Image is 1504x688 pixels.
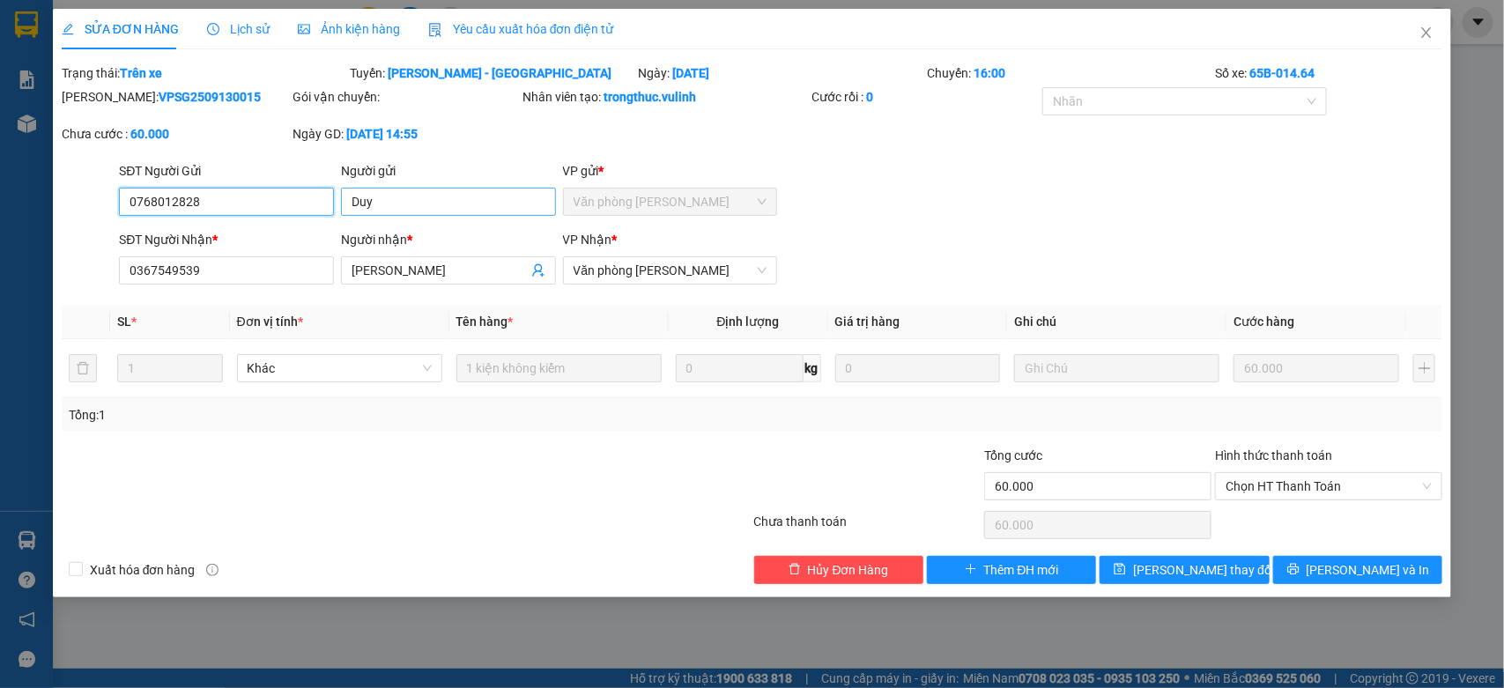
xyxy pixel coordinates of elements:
div: Ngày: [637,63,925,83]
b: [DATE] [673,66,710,80]
span: plus [965,563,977,577]
div: Tổng: 1 [69,405,582,425]
th: Ghi chú [1007,305,1226,339]
span: user-add [531,263,545,277]
span: picture [298,23,310,35]
button: plus [1413,354,1435,382]
span: Yêu cầu xuất hóa đơn điện tử [428,22,614,36]
button: printer[PERSON_NAME] và In [1273,556,1442,584]
div: Người nhận [341,230,556,249]
span: Lịch sử [207,22,270,36]
span: Chọn HT Thanh Toán [1226,473,1432,499]
b: 60.000 [130,127,169,141]
span: GỬI KHÁCH HÀNG [176,66,355,91]
button: delete [69,354,97,382]
div: Gói vận chuyển: [293,87,520,107]
b: Trên xe [120,66,162,80]
span: Xuất hóa đơn hàng [83,560,203,580]
b: 16:00 [974,66,1005,80]
b: 65B-014.64 [1249,66,1315,80]
span: [PERSON_NAME] và In [1307,560,1430,580]
button: Close [1402,9,1451,58]
span: Định lượng [717,314,780,329]
span: [PERSON_NAME] thay đổi [1133,560,1274,580]
span: Đơn vị tính [237,314,303,329]
span: info-circle [206,564,219,576]
span: SL [117,314,131,329]
span: Ảnh kiện hàng [298,22,400,36]
b: 0 [866,90,873,104]
div: SĐT Người Nhận [119,230,334,249]
button: deleteHủy Đơn Hàng [754,556,923,584]
span: Văn phòng Cao Thắng [574,189,767,215]
b: [PERSON_NAME] - [GEOGRAPHIC_DATA] [388,66,611,80]
div: Chưa thanh toán [752,512,983,543]
span: Khác [248,355,432,381]
button: save[PERSON_NAME] thay đổi [1100,556,1269,584]
img: icon [428,23,442,37]
input: VD: Bàn, Ghế [456,354,662,382]
div: VP gửi [563,161,778,181]
span: Tổng cước [984,448,1042,462]
span: save [1114,563,1126,577]
b: trongthuc.vulinh [604,90,697,104]
span: E11, Đường số 8, Khu dân cư Nông [GEOGRAPHIC_DATA], Kv.[GEOGRAPHIC_DATA], [GEOGRAPHIC_DATA] [49,31,167,110]
span: SỬA ĐƠN HÀNG [62,22,179,36]
span: printer [1287,563,1300,577]
div: Tuyến: [348,63,636,83]
span: delete [789,563,801,577]
label: Hình thức thanh toán [1215,448,1332,462]
span: close [1419,26,1434,40]
span: Hủy Đơn Hàng [808,560,889,580]
div: Chưa cước : [62,124,289,144]
span: VP Nhận [563,233,612,247]
div: Nhân viên tạo: [523,87,808,107]
img: logo [9,53,47,105]
span: edit [62,23,74,35]
span: kg [804,354,821,382]
span: Cước hàng [1234,314,1294,329]
span: Thêm ĐH mới [984,560,1059,580]
input: 0 [835,354,1001,382]
span: Giá trị hàng [835,314,900,329]
span: clock-circle [207,23,219,35]
input: Ghi Chú [1014,354,1219,382]
b: [DATE] 14:55 [346,127,418,141]
div: [PERSON_NAME]: [62,87,289,107]
input: 0 [1234,354,1399,382]
button: plusThêm ĐH mới [927,556,1096,584]
div: Ngày GD: [293,124,520,144]
span: Văn phòng Vũ Linh [574,257,767,284]
span: 1900 8181 [49,113,101,126]
div: Số xe: [1213,63,1444,83]
div: SĐT Người Gửi [119,161,334,181]
span: Tên hàng [456,314,514,329]
div: Người gửi [341,161,556,181]
div: Cước rồi : [811,87,1039,107]
div: Chuyến: [925,63,1213,83]
b: VPSG2509130015 [159,90,261,104]
span: [PERSON_NAME] [49,11,156,28]
div: Trạng thái: [60,63,348,83]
